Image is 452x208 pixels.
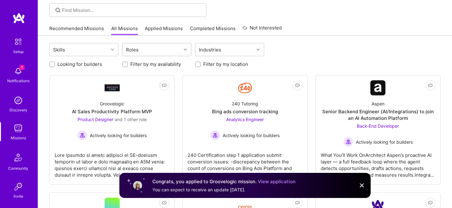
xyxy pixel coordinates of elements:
[55,80,169,179] a: Company LogoGroovelogicAI Sales Productivity Platform MVPProduct Designer and 1 other roleActivel...
[9,107,27,113] div: Discovery
[184,48,187,51] i: icon Chevron
[7,77,30,84] div: Notifications
[203,61,248,67] label: Filter by my location
[321,108,435,121] div: Senior Backend Engineer (AI/Integrations) to join an AI Automation Platform
[237,80,253,95] img: Company Logo
[49,25,104,35] a: Recommended Missions
[188,147,302,178] div: 240 Certification step 1 application submit conversion issues: -discrepancy between the count of ...
[54,7,62,14] i: icon SearchGrey
[13,13,25,24] img: logo
[295,83,300,88] i: icon EyeClosed
[77,130,87,140] img: Actively looking for builders
[105,84,120,91] img: Company Logo
[190,25,236,35] a: Completed Missions
[226,117,264,122] span: Analytics Engineer
[321,80,435,179] a: Company LogoAspenSenior Backend Engineer (AI/Integrations) to join an AI Automation PlatformBack-...
[111,48,114,51] i: icon Chevron
[13,48,24,55] div: Setup
[19,65,25,70] span: 1
[124,45,140,54] div: Roles
[11,150,26,165] img: Community
[130,61,181,67] label: Filter by my availability
[72,108,152,115] div: AI Sales Productivity Platform MVP
[14,193,23,200] div: Invite
[55,147,169,178] div: Lore ipsumdo si ametc adipisci el SE-doeiusm temporin ut labor e dolo magnaaliq en A5M venia: qui...
[100,100,124,107] div: Groovelogic
[115,117,147,122] span: and 1 other role
[12,94,25,107] img: discovery
[111,25,138,35] a: All Missions
[152,178,296,185] div: Congrats, you applied to Groovelogic mission.
[370,80,385,95] img: Company Logo
[428,83,433,88] i: icon EyeClosed
[145,25,183,35] a: Applied Missions
[12,122,25,135] img: teamwork
[57,61,102,67] label: Looking for builders
[257,48,260,51] i: icon Chevron
[358,182,366,189] img: Close
[12,35,25,48] img: setup
[357,123,399,129] span: Back-End Developer
[223,132,280,139] span: Actively looking for builders
[11,135,26,141] div: Missions
[78,117,113,122] span: Product Designer
[52,45,67,54] div: Skills
[90,132,147,139] span: Actively looking for builders
[372,100,384,107] div: Aspen
[321,147,435,178] div: What You’ll Work OnArchitect Aspen’s proactive AI layer — a full feedback loop where the agent de...
[12,65,25,77] img: bell
[62,7,202,13] input: Find Mission...
[152,187,296,193] div: You can expect to receive an update [DATE].
[212,108,278,115] div: Bing ads conversion tracking
[162,83,167,88] i: icon EyeClosed
[343,137,353,147] img: Actively looking for builders
[197,45,223,54] div: Industries
[188,80,302,179] a: Company Logo240 TutoringBing ads conversion trackingAnalytics Engineer Actively looking for build...
[356,139,413,145] span: Actively looking for builders
[133,180,143,190] img: User profile
[210,130,220,140] img: Actively looking for builders
[258,179,296,184] a: View application
[232,100,258,107] div: 240 Tutoring
[8,165,28,172] div: Community
[12,180,25,193] img: Invite
[242,24,282,35] a: Not Interested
